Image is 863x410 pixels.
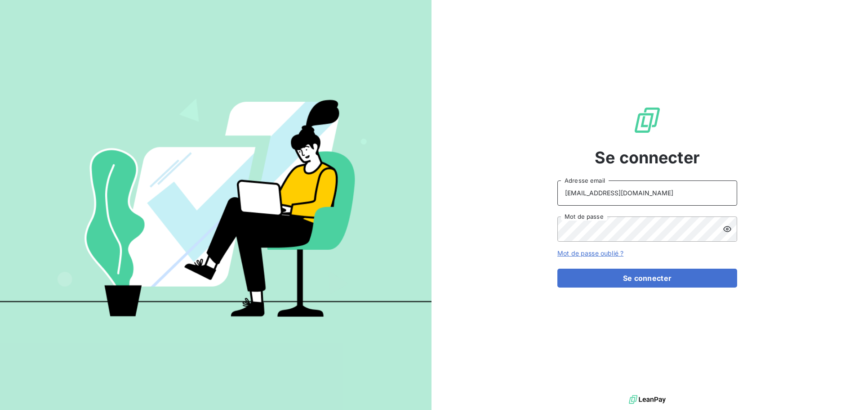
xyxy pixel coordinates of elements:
[595,145,700,170] span: Se connecter
[633,106,662,135] img: Logo LeanPay
[557,180,737,206] input: placeholder
[629,393,666,406] img: logo
[557,269,737,288] button: Se connecter
[557,249,623,257] a: Mot de passe oublié ?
